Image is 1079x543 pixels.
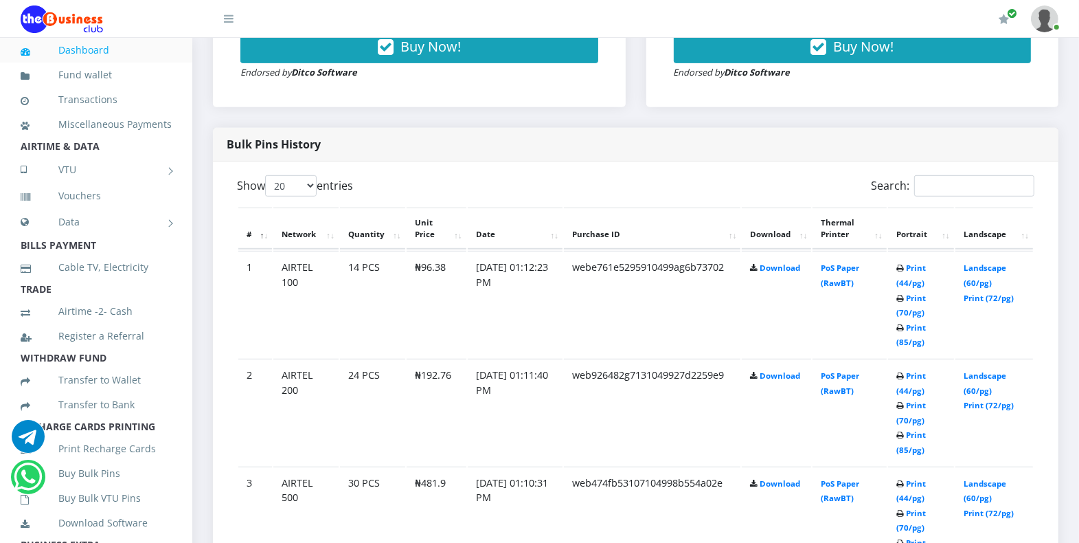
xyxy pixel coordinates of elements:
[21,507,172,539] a: Download Software
[21,5,103,33] img: Logo
[21,296,172,327] a: Airtime -2- Cash
[1007,8,1017,19] span: Renew/Upgrade Subscription
[21,205,172,239] a: Data
[964,400,1014,410] a: Print (72/pg)
[821,370,859,396] a: PoS Paper (RawBT)
[468,359,563,465] td: [DATE] 01:11:40 PM
[833,37,894,56] span: Buy Now!
[240,30,598,63] button: Buy Now!
[564,208,740,250] th: Purchase ID: activate to sort column ascending
[964,263,1006,288] a: Landscape (60/pg)
[896,478,926,504] a: Print (44/pg)
[21,483,172,514] a: Buy Bulk VTU Pins
[821,478,859,504] a: PoS Paper (RawBT)
[21,84,172,115] a: Transactions
[400,37,461,56] span: Buy Now!
[21,458,172,489] a: Buy Bulk Pins
[468,251,563,357] td: [DATE] 01:12:23 PM
[238,251,272,357] td: 1
[12,430,45,453] a: Chat for support
[896,400,926,425] a: Print (70/pg)
[725,66,791,78] strong: Ditco Software
[896,430,926,455] a: Print (85/pg)
[237,175,353,197] label: Show entries
[273,208,339,250] th: Network: activate to sort column ascending
[273,359,339,465] td: AIRTEL 200
[821,263,859,288] a: PoS Paper (RawBT)
[238,208,272,250] th: #: activate to sort column descending
[896,263,926,288] a: Print (44/pg)
[468,208,563,250] th: Date: activate to sort column ascending
[14,471,42,494] a: Chat for support
[238,359,272,465] td: 2
[813,208,886,250] th: Thermal Printer: activate to sort column ascending
[240,66,357,78] small: Endorsed by
[888,208,954,250] th: Portrait: activate to sort column ascending
[674,30,1032,63] button: Buy Now!
[265,175,317,197] select: Showentries
[340,251,405,357] td: 14 PCS
[21,34,172,66] a: Dashboard
[760,370,800,381] a: Download
[21,364,172,396] a: Transfer to Wallet
[896,370,926,396] a: Print (44/pg)
[760,478,800,489] a: Download
[999,14,1009,25] i: Renew/Upgrade Subscription
[964,293,1014,303] a: Print (72/pg)
[21,153,172,187] a: VTU
[964,508,1014,518] a: Print (72/pg)
[914,175,1034,197] input: Search:
[407,208,466,250] th: Unit Price: activate to sort column ascending
[871,175,1034,197] label: Search:
[273,251,339,357] td: AIRTEL 100
[896,508,926,533] a: Print (70/pg)
[227,137,321,152] strong: Bulk Pins History
[21,59,172,91] a: Fund wallet
[742,208,811,250] th: Download: activate to sort column ascending
[896,322,926,348] a: Print (85/pg)
[564,359,740,465] td: web926482g7131049927d2259e9
[340,359,405,465] td: 24 PCS
[564,251,740,357] td: webe761e5295910499ag6b73702
[955,208,1033,250] th: Landscape: activate to sort column ascending
[21,389,172,421] a: Transfer to Bank
[1031,5,1058,32] img: User
[21,180,172,212] a: Vouchers
[340,208,405,250] th: Quantity: activate to sort column ascending
[21,433,172,465] a: Print Recharge Cards
[291,66,357,78] strong: Ditco Software
[21,320,172,352] a: Register a Referral
[964,478,1006,504] a: Landscape (60/pg)
[407,251,466,357] td: ₦96.38
[21,109,172,140] a: Miscellaneous Payments
[21,252,172,283] a: Cable TV, Electricity
[407,359,466,465] td: ₦192.76
[674,66,791,78] small: Endorsed by
[760,263,800,273] a: Download
[964,370,1006,396] a: Landscape (60/pg)
[896,293,926,318] a: Print (70/pg)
